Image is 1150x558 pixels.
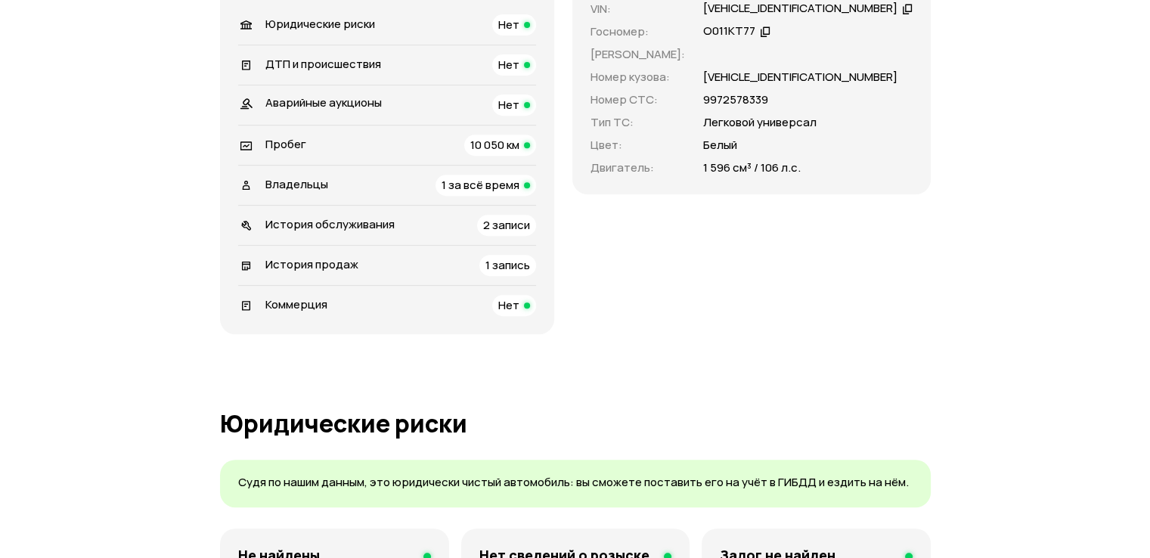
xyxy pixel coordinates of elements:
[703,160,801,176] p: 1 596 см³ / 106 л.с.
[590,1,685,17] p: VIN :
[265,56,381,72] span: ДТП и происшествия
[498,57,519,73] span: Нет
[703,1,897,17] div: [VEHICLE_IDENTIFICATION_NUMBER]
[265,296,327,312] span: Коммерция
[483,217,530,233] span: 2 записи
[498,17,519,33] span: Нет
[498,297,519,313] span: Нет
[590,69,685,85] p: Номер кузова :
[442,177,519,193] span: 1 за всё время
[590,160,685,176] p: Двигатель :
[220,410,931,437] h1: Юридические риски
[703,137,737,153] p: Белый
[590,46,685,63] p: [PERSON_NAME] :
[485,257,530,273] span: 1 запись
[498,97,519,113] span: Нет
[703,91,768,108] p: 9972578339
[265,95,382,110] span: Аварийные аукционы
[265,16,375,32] span: Юридические риски
[590,23,685,40] p: Госномер :
[703,114,817,131] p: Легковой универсал
[590,114,685,131] p: Тип ТС :
[238,475,913,491] p: Судя по нашим данным, это юридически чистый автомобиль: вы сможете поставить его на учёт в ГИБДД ...
[265,176,328,192] span: Владельцы
[590,91,685,108] p: Номер СТС :
[265,136,306,152] span: Пробег
[703,69,897,85] p: [VEHICLE_IDENTIFICATION_NUMBER]
[590,137,685,153] p: Цвет :
[265,256,358,272] span: История продаж
[470,137,519,153] span: 10 050 км
[265,216,395,232] span: История обслуживания
[703,23,755,39] div: О011КТ77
